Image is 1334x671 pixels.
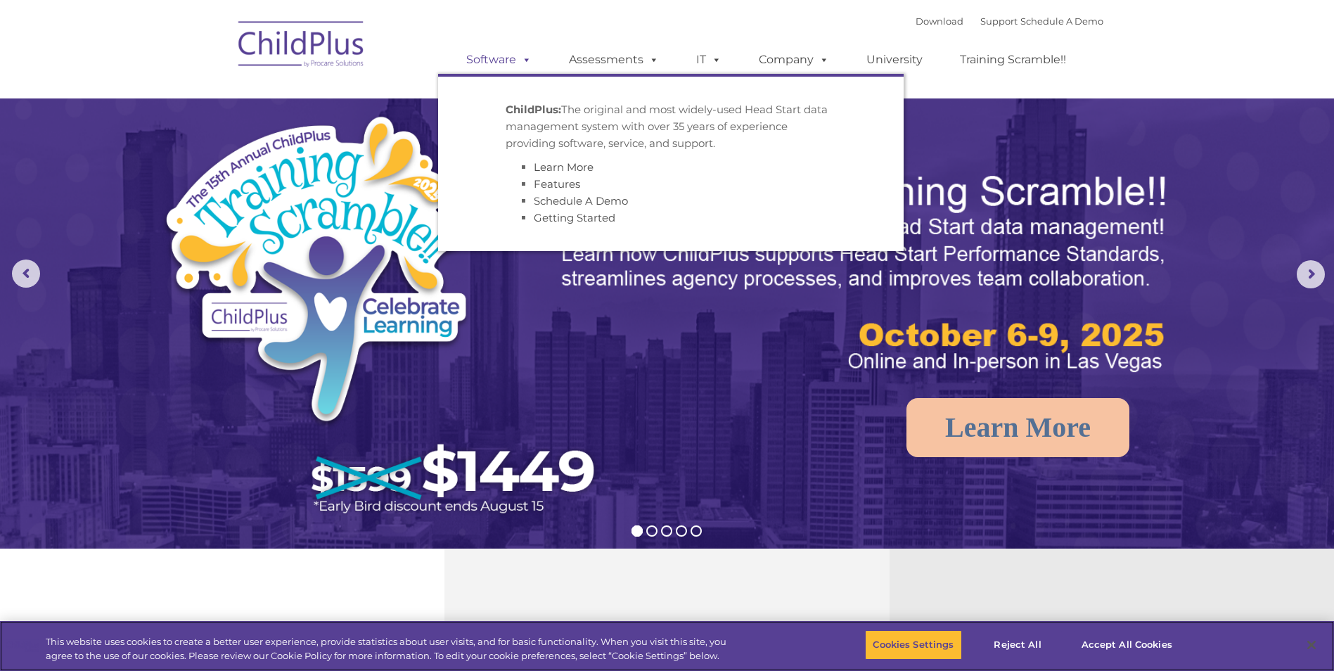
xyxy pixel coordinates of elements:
[946,46,1080,74] a: Training Scramble!!
[980,15,1018,27] a: Support
[534,194,628,207] a: Schedule A Demo
[231,11,372,82] img: ChildPlus by Procare Solutions
[916,15,1103,27] font: |
[506,103,561,116] strong: ChildPlus:
[916,15,963,27] a: Download
[682,46,736,74] a: IT
[46,635,733,663] div: This website uses cookies to create a better user experience, provide statistics about user visit...
[974,630,1062,660] button: Reject All
[852,46,937,74] a: University
[1074,630,1180,660] button: Accept All Cookies
[195,93,238,103] span: Last name
[1020,15,1103,27] a: Schedule A Demo
[534,177,580,191] a: Features
[555,46,673,74] a: Assessments
[745,46,843,74] a: Company
[865,630,961,660] button: Cookies Settings
[452,46,546,74] a: Software
[534,160,594,174] a: Learn More
[1296,630,1327,660] button: Close
[195,151,255,161] span: Phone number
[906,398,1129,457] a: Learn More
[534,211,615,224] a: Getting Started
[506,101,836,152] p: The original and most widely-used Head Start data management system with over 35 years of experie...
